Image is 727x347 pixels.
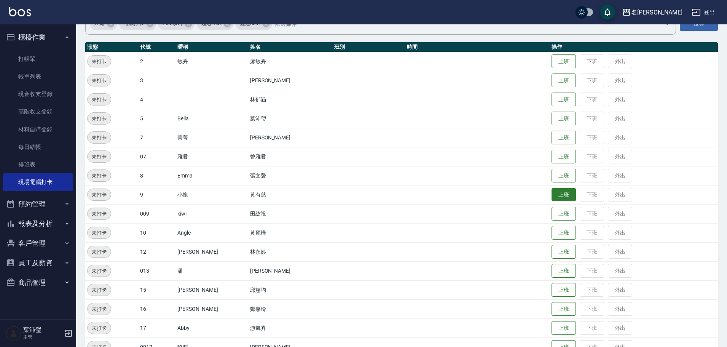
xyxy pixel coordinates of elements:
[138,204,176,223] td: 009
[405,42,550,52] th: 時間
[552,283,576,297] button: 上班
[88,286,111,294] span: 未打卡
[138,185,176,204] td: 9
[175,109,248,128] td: Bella
[248,299,333,318] td: 鄭嘉玲
[248,128,333,147] td: [PERSON_NAME]
[88,172,111,180] span: 未打卡
[3,273,73,293] button: 商品管理
[88,324,111,332] span: 未打卡
[138,166,176,185] td: 8
[88,305,111,313] span: 未打卡
[9,7,31,16] img: Logo
[85,42,138,52] th: 狀態
[552,54,576,69] button: 上班
[552,93,576,107] button: 上班
[138,42,176,52] th: 代號
[175,242,248,261] td: [PERSON_NAME]
[88,248,111,256] span: 未打卡
[3,103,73,120] a: 高階收支登錄
[248,261,333,280] td: [PERSON_NAME]
[552,112,576,126] button: 上班
[552,150,576,164] button: 上班
[175,42,248,52] th: 暱稱
[175,128,248,147] td: 菁菁
[552,321,576,335] button: 上班
[88,96,111,104] span: 未打卡
[248,42,333,52] th: 姓名
[3,121,73,138] a: 材料自購登錄
[138,109,176,128] td: 5
[248,204,333,223] td: 田紘祝
[552,169,576,183] button: 上班
[138,71,176,90] td: 3
[175,223,248,242] td: Angle
[248,52,333,71] td: 廖敏卉
[248,280,333,299] td: 邱慈均
[3,173,73,191] a: 現場電腦打卡
[248,90,333,109] td: 林郁涵
[175,299,248,318] td: [PERSON_NAME]
[138,242,176,261] td: 12
[248,147,333,166] td: 曾雅君
[138,261,176,280] td: 013
[138,318,176,337] td: 17
[88,191,111,199] span: 未打卡
[3,50,73,68] a: 打帳單
[552,188,576,201] button: 上班
[3,233,73,253] button: 客戶管理
[175,147,248,166] td: 雅君
[3,27,73,47] button: 櫃檯作業
[88,267,111,275] span: 未打卡
[552,245,576,259] button: 上班
[248,185,333,204] td: 黃有慈
[552,131,576,145] button: 上班
[3,156,73,173] a: 排班表
[248,109,333,128] td: 葉沛瑩
[88,210,111,218] span: 未打卡
[88,134,111,142] span: 未打卡
[175,52,248,71] td: 敏卉
[138,299,176,318] td: 16
[138,223,176,242] td: 10
[248,242,333,261] td: 林永婷
[175,204,248,223] td: kiwi
[3,85,73,103] a: 現金收支登錄
[3,68,73,85] a: 帳單列表
[138,52,176,71] td: 2
[175,280,248,299] td: [PERSON_NAME]
[689,5,718,19] button: 登出
[175,166,248,185] td: Emma
[248,318,333,337] td: 游凱卉
[248,71,333,90] td: [PERSON_NAME]
[631,8,682,17] div: 名[PERSON_NAME]
[552,264,576,278] button: 上班
[88,153,111,161] span: 未打卡
[3,138,73,156] a: 每日結帳
[552,207,576,221] button: 上班
[23,326,62,334] h5: 葉沛瑩
[88,58,111,66] span: 未打卡
[88,115,111,123] span: 未打卡
[248,166,333,185] td: 張文馨
[3,194,73,214] button: 預約管理
[552,226,576,240] button: 上班
[88,229,111,237] span: 未打卡
[138,90,176,109] td: 4
[600,5,615,20] button: save
[619,5,686,20] button: 名[PERSON_NAME]
[552,74,576,88] button: 上班
[175,318,248,337] td: Abby
[248,223,333,242] td: 黃麗樺
[3,214,73,233] button: 報表及分析
[138,147,176,166] td: 07
[332,42,405,52] th: 班別
[6,326,21,341] img: Person
[550,42,718,52] th: 操作
[552,302,576,316] button: 上班
[88,77,111,85] span: 未打卡
[175,261,248,280] td: 潘
[3,253,73,273] button: 員工及薪資
[23,334,62,341] p: 主管
[138,128,176,147] td: 7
